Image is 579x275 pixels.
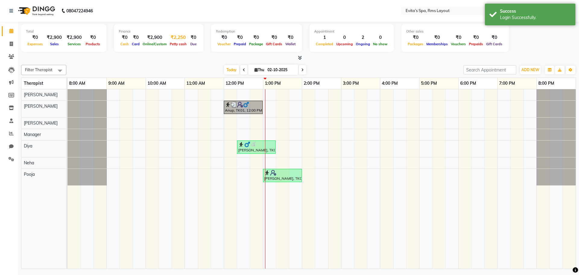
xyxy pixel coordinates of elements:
a: 9:00 AM [107,79,126,88]
span: Prepaid [232,42,248,46]
span: Filter Therapist [25,67,52,72]
div: ₹0 [449,34,467,41]
img: logo [15,2,57,19]
input: Search Appointment [464,65,516,74]
button: ADD NEW [520,66,541,74]
a: 5:00 PM [419,79,438,88]
span: Services [66,42,82,46]
a: 12:00 PM [224,79,245,88]
div: 0 [335,34,354,41]
a: 2:00 PM [302,79,321,88]
span: Gift Cards [485,42,504,46]
div: [PERSON_NAME], TK03, 01:00 PM-02:00 PM, Balinese massage [264,170,301,181]
span: Products [84,42,102,46]
span: Online/Custom [141,42,168,46]
a: 7:00 PM [498,79,517,88]
b: 08047224946 [66,2,93,19]
div: ₹2,900 [141,34,168,41]
div: ₹0 [406,34,425,41]
span: Neha [24,160,34,166]
input: 2025-10-02 [266,65,296,74]
span: Memberships [425,42,449,46]
div: Login Successfully. [500,14,571,21]
div: ₹0 [232,34,248,41]
div: 0 [372,34,389,41]
div: ₹2,900 [64,34,84,41]
div: Anup, TK01, 12:00 PM-01:00 PM, Balinese massage [224,102,262,113]
div: ₹0 [264,34,284,41]
span: Due [189,42,198,46]
div: ₹2,250 [168,34,188,41]
div: ₹0 [84,34,102,41]
span: Voucher [216,42,232,46]
a: 1:00 PM [263,79,282,88]
div: Other sales [406,29,504,34]
span: Pooja [24,172,35,177]
div: ₹0 [119,34,130,41]
span: Gift Cards [264,42,284,46]
a: 4:00 PM [380,79,399,88]
div: Finance [119,29,199,34]
span: Prepaids [467,42,485,46]
span: Vouchers [449,42,467,46]
span: Petty cash [168,42,188,46]
span: Ongoing [354,42,372,46]
a: 8:00 PM [537,79,556,88]
span: Completed [314,42,335,46]
span: Sales [49,42,60,46]
div: [PERSON_NAME], TK02, 12:20 PM-01:20 PM, Swedish Massage [238,141,275,153]
a: 11:00 AM [185,79,207,88]
span: [PERSON_NAME] [24,120,58,126]
span: Card [130,42,141,46]
div: Success [500,8,571,14]
span: Thu [253,68,266,72]
span: ADD NEW [521,68,539,72]
span: Cash [119,42,130,46]
div: Redemption [216,29,297,34]
a: 10:00 AM [146,79,168,88]
span: Packages [406,42,425,46]
div: 1 [314,34,335,41]
span: Upcoming [335,42,354,46]
span: Manager [24,132,41,137]
div: ₹2,900 [44,34,64,41]
span: Package [248,42,264,46]
span: Therapist [24,81,43,86]
a: 8:00 AM [68,79,87,88]
div: ₹0 [216,34,232,41]
a: 3:00 PM [341,79,360,88]
div: ₹0 [467,34,485,41]
span: [PERSON_NAME] [24,92,58,97]
div: ₹0 [425,34,449,41]
div: Appointment [314,29,389,34]
span: [PERSON_NAME] [24,103,58,109]
span: Expenses [26,42,44,46]
span: Diya [24,143,32,149]
span: Wallet [284,42,297,46]
div: Total [26,29,102,34]
div: ₹0 [248,34,264,41]
span: Today [224,65,239,74]
div: ₹0 [485,34,504,41]
div: ₹0 [130,34,141,41]
span: No show [372,42,389,46]
div: 2 [354,34,372,41]
a: 6:00 PM [459,79,478,88]
div: ₹0 [26,34,44,41]
div: ₹0 [284,34,297,41]
div: ₹0 [188,34,199,41]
